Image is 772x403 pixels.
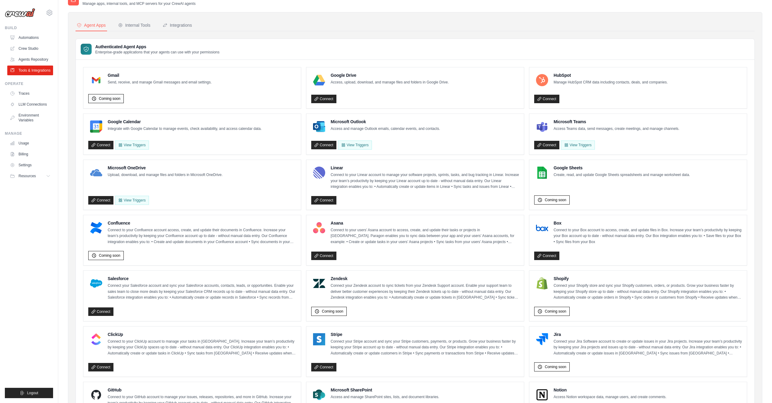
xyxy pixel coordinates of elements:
p: Connect your Zendesk account to sync tickets from your Zendesk Support account. Enable your suppo... [331,283,519,301]
h4: Microsoft Outlook [331,119,440,125]
button: Integrations [161,20,193,31]
p: Integrate with Google Calendar to manage events, check availability, and access calendar data. [108,126,261,132]
a: Connect [311,95,336,103]
h4: Google Drive [331,72,449,78]
img: Salesforce Logo [90,277,102,290]
a: Connect [311,252,336,260]
img: Google Calendar Logo [90,120,102,133]
: View Triggers [561,141,595,150]
a: Connect [88,363,113,371]
img: Notion Logo [536,389,548,401]
h4: Google Calendar [108,119,261,125]
a: Agents Repository [7,55,53,64]
p: Access, upload, download, and manage files and folders in Google Drive. [331,80,449,86]
h4: Google Sheets [554,165,690,171]
a: Connect [534,252,559,260]
a: Connect [311,363,336,371]
img: Stripe Logo [313,333,325,345]
button: Agent Apps [76,20,107,31]
div: Manage [5,131,53,136]
img: Shopify Logo [536,277,548,290]
: View Triggers [338,141,372,150]
h4: Notion [554,387,666,393]
img: GitHub Logo [90,389,102,401]
: View Triggers [115,196,149,205]
h4: Confluence [108,220,296,226]
button: Internal Tools [117,20,152,31]
p: Upload, download, and manage files and folders in Microsoft OneDrive. [108,172,223,178]
p: Connect your Jira Software account to create or update issues in your Jira projects. Increase you... [554,339,742,357]
p: Connect your Stripe account and sync your Stripe customers, payments, or products. Grow your busi... [331,339,519,357]
a: Billing [7,149,53,159]
h4: GitHub [108,387,296,393]
h4: Stripe [331,331,519,337]
a: Connect [311,141,336,149]
button: Resources [7,171,53,181]
span: Coming soon [99,253,120,258]
img: Confluence Logo [90,222,102,234]
h4: Microsoft Teams [554,119,679,125]
button: View Triggers [115,141,149,150]
h3: Authenticated Agent Apps [95,44,220,50]
img: ClickUp Logo [90,333,102,345]
img: Microsoft OneDrive Logo [90,167,102,179]
span: Coming soon [99,96,120,101]
div: Operate [5,81,53,86]
img: Microsoft Outlook Logo [313,120,325,133]
p: Connect to your ClickUp account to manage your tasks in [GEOGRAPHIC_DATA]. Increase your team’s p... [108,339,296,357]
a: Settings [7,160,53,170]
h4: Gmail [108,72,212,78]
a: Connect [88,196,113,205]
img: Box Logo [536,222,548,234]
img: Microsoft Teams Logo [536,120,548,133]
span: Logout [27,391,38,395]
h4: Zendesk [331,276,519,282]
button: Logout [5,388,53,398]
span: Coming soon [545,309,566,314]
a: Tools & Integrations [7,66,53,75]
a: Connect [534,141,559,149]
a: Connect [311,196,336,205]
span: Coming soon [322,309,343,314]
h4: HubSpot [554,72,668,78]
img: Microsoft SharePoint Logo [313,389,325,401]
p: Manage apps, internal tools, and MCP servers for your CrewAI agents [83,1,196,6]
p: Access Notion workspace data, manage users, and create comments. [554,394,666,400]
h4: Microsoft OneDrive [108,165,223,171]
h4: Jira [554,331,742,337]
p: Access and manage Outlook emails, calendar events, and contacts. [331,126,440,132]
h4: Linear [331,165,519,171]
h4: Shopify [554,276,742,282]
img: Google Sheets Logo [536,167,548,179]
h4: Salesforce [108,276,296,282]
div: Integrations [163,22,192,28]
div: Agent Apps [77,22,106,28]
p: Connect to your Confluence account access, create, and update their documents in Confluence. Incr... [108,227,296,245]
h4: ClickUp [108,331,296,337]
p: Connect to your Linear account to manage your software projects, sprints, tasks, and bug tracking... [331,172,519,190]
a: Traces [7,89,53,98]
img: Logo [5,8,35,17]
h4: Microsoft SharePoint [331,387,439,393]
p: Connect your Salesforce account and sync your Salesforce accounts, contacts, leads, or opportunit... [108,283,296,301]
img: Linear Logo [313,167,325,179]
div: Internal Tools [118,22,150,28]
div: Build [5,25,53,30]
img: Jira Logo [536,333,548,345]
img: Gmail Logo [90,74,102,86]
p: Manage HubSpot CRM data including contacts, deals, and companies. [554,80,668,86]
a: Connect [534,95,559,103]
a: Automations [7,33,53,42]
h4: Asana [331,220,519,226]
img: Zendesk Logo [313,277,325,290]
span: Coming soon [545,364,566,369]
p: Connect your Shopify store and sync your Shopify customers, orders, or products. Grow your busine... [554,283,742,301]
a: Connect [88,141,113,149]
span: Coming soon [545,198,566,202]
a: Connect [88,307,113,316]
p: Access Teams data, send messages, create meetings, and manage channels. [554,126,679,132]
p: Enterprise-grade applications that your agents can use with your permissions [95,50,220,55]
p: Access and manage SharePoint sites, lists, and document libraries. [331,394,439,400]
p: Connect to your Box account to access, create, and update files in Box. Increase your team’s prod... [554,227,742,245]
a: LLM Connections [7,100,53,109]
